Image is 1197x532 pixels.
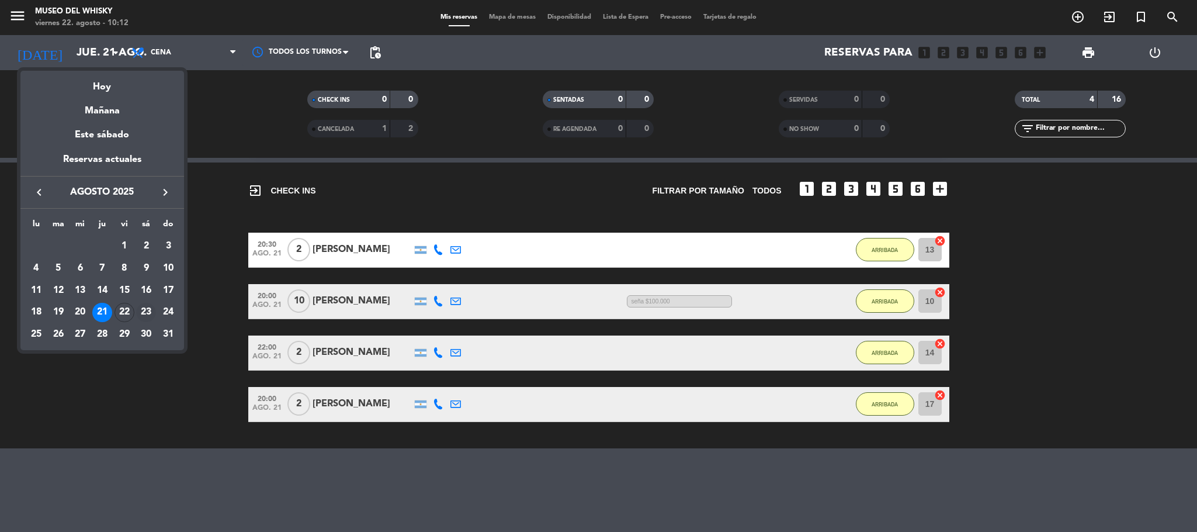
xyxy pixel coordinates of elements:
div: 14 [92,281,112,300]
div: 11 [26,281,46,300]
div: 7 [92,258,112,278]
th: lunes [25,217,47,236]
td: 31 de agosto de 2025 [157,323,179,346]
td: 30 de agosto de 2025 [136,323,158,346]
div: 3 [158,236,178,256]
td: 17 de agosto de 2025 [157,279,179,302]
div: 13 [70,281,90,300]
td: 24 de agosto de 2025 [157,302,179,324]
th: domingo [157,217,179,236]
td: 3 de agosto de 2025 [157,236,179,258]
td: 18 de agosto de 2025 [25,302,47,324]
button: keyboard_arrow_left [29,185,50,200]
td: AGO. [25,236,113,258]
div: Mañana [20,95,184,119]
td: 27 de agosto de 2025 [69,323,91,346]
td: 4 de agosto de 2025 [25,257,47,279]
div: 17 [158,281,178,300]
div: Reservas actuales [20,152,184,176]
td: 16 de agosto de 2025 [136,279,158,302]
td: 22 de agosto de 2025 [113,302,136,324]
td: 23 de agosto de 2025 [136,302,158,324]
button: keyboard_arrow_right [155,185,176,200]
div: 15 [115,281,134,300]
div: 9 [136,258,156,278]
td: 6 de agosto de 2025 [69,257,91,279]
div: 4 [26,258,46,278]
th: miércoles [69,217,91,236]
td: 8 de agosto de 2025 [113,257,136,279]
i: keyboard_arrow_left [32,185,46,199]
td: 1 de agosto de 2025 [113,236,136,258]
td: 10 de agosto de 2025 [157,257,179,279]
div: 26 [48,324,68,344]
div: 12 [48,281,68,300]
td: 7 de agosto de 2025 [91,257,113,279]
div: 1 [115,236,134,256]
td: 13 de agosto de 2025 [69,279,91,302]
td: 21 de agosto de 2025 [91,302,113,324]
td: 9 de agosto de 2025 [136,257,158,279]
div: Hoy [20,71,184,95]
div: Este sábado [20,119,184,151]
td: 28 de agosto de 2025 [91,323,113,346]
td: 14 de agosto de 2025 [91,279,113,302]
div: 31 [158,324,178,344]
span: agosto 2025 [50,185,155,200]
td: 25 de agosto de 2025 [25,323,47,346]
td: 12 de agosto de 2025 [47,279,70,302]
i: keyboard_arrow_right [158,185,172,199]
div: 24 [158,303,178,323]
div: 21 [92,303,112,323]
td: 15 de agosto de 2025 [113,279,136,302]
div: 6 [70,258,90,278]
div: 28 [92,324,112,344]
td: 20 de agosto de 2025 [69,302,91,324]
th: viernes [113,217,136,236]
td: 2 de agosto de 2025 [136,236,158,258]
td: 11 de agosto de 2025 [25,279,47,302]
div: 16 [136,281,156,300]
div: 29 [115,324,134,344]
th: jueves [91,217,113,236]
div: 22 [115,303,134,323]
th: martes [47,217,70,236]
div: 20 [70,303,90,323]
th: sábado [136,217,158,236]
div: 2 [136,236,156,256]
div: 19 [48,303,68,323]
td: 5 de agosto de 2025 [47,257,70,279]
div: 10 [158,258,178,278]
div: 27 [70,324,90,344]
div: 25 [26,324,46,344]
div: 30 [136,324,156,344]
td: 29 de agosto de 2025 [113,323,136,346]
div: 23 [136,303,156,323]
div: 18 [26,303,46,323]
td: 19 de agosto de 2025 [47,302,70,324]
td: 26 de agosto de 2025 [47,323,70,346]
div: 5 [48,258,68,278]
div: 8 [115,258,134,278]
